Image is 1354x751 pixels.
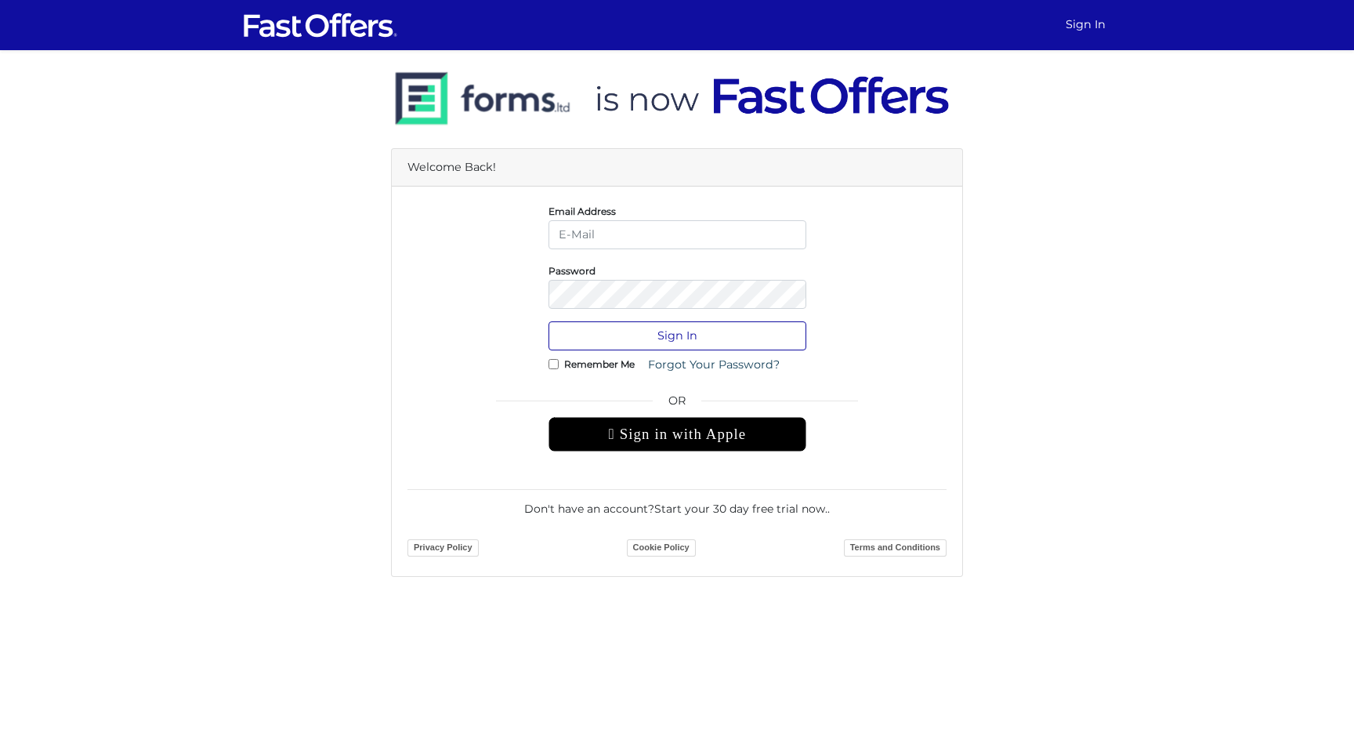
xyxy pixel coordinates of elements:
[407,539,479,557] a: Privacy Policy
[392,149,962,187] div: Welcome Back!
[1059,9,1112,40] a: Sign In
[654,502,827,516] a: Start your 30 day free trial now.
[407,489,947,517] div: Don't have an account? .
[548,417,806,452] div: Sign in with Apple
[564,362,635,366] label: Remember Me
[548,269,596,273] label: Password
[548,392,806,417] span: OR
[548,220,806,249] input: E-Mail
[548,209,616,213] label: Email Address
[638,350,790,379] a: Forgot Your Password?
[548,321,806,350] button: Sign In
[844,539,947,557] a: Terms and Conditions
[627,539,696,557] a: Cookie Policy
